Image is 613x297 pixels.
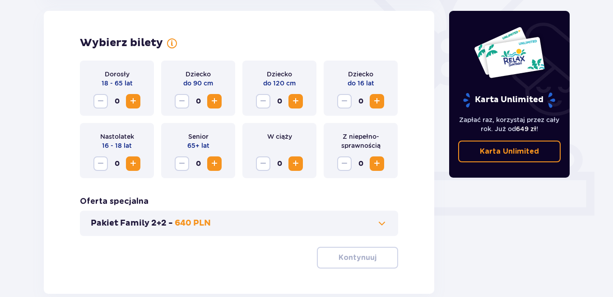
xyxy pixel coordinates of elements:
[267,132,292,141] p: W ciąży
[110,156,124,171] span: 0
[91,218,173,229] p: Pakiet Family 2+2 -
[462,92,556,108] p: Karta Unlimited
[353,94,368,108] span: 0
[207,94,222,108] button: Zwiększ
[186,70,211,79] p: Dziecko
[458,141,561,162] a: Karta Unlimited
[191,94,205,108] span: 0
[102,141,132,150] p: 16 - 18 lat
[458,115,561,133] p: Zapłać raz, korzystaj przez cały rok. Już od !
[80,196,149,207] h3: Oferta specjalna
[100,132,134,141] p: Nastolatek
[183,79,213,88] p: do 90 cm
[370,156,384,171] button: Zwiększ
[191,156,205,171] span: 0
[267,70,292,79] p: Dziecko
[187,141,209,150] p: 65+ lat
[80,36,163,50] h2: Wybierz bilety
[331,132,390,150] p: Z niepełno­sprawnością
[93,94,108,108] button: Zmniejsz
[126,156,140,171] button: Zwiększ
[480,146,539,156] p: Karta Unlimited
[93,156,108,171] button: Zmniejsz
[516,125,536,132] span: 649 zł
[91,218,387,229] button: Pakiet Family 2+2 -640 PLN
[370,94,384,108] button: Zwiększ
[175,94,189,108] button: Zmniejsz
[317,247,398,269] button: Kontynuuj
[288,156,303,171] button: Zwiększ
[348,70,373,79] p: Dziecko
[263,79,296,88] p: do 120 cm
[126,94,140,108] button: Zwiększ
[102,79,133,88] p: 18 - 65 lat
[288,94,303,108] button: Zwiększ
[188,132,209,141] p: Senior
[337,94,352,108] button: Zmniejsz
[339,253,376,263] p: Kontynuuj
[256,94,270,108] button: Zmniejsz
[207,156,222,171] button: Zwiększ
[256,156,270,171] button: Zmniejsz
[175,156,189,171] button: Zmniejsz
[337,156,352,171] button: Zmniejsz
[348,79,374,88] p: do 16 lat
[474,26,545,79] img: Dwie karty całoroczne do Suntago z napisem 'UNLIMITED RELAX', na białym tle z tropikalnymi liśćmi...
[272,156,287,171] span: 0
[110,94,124,108] span: 0
[175,218,211,229] p: 640 PLN
[272,94,287,108] span: 0
[353,156,368,171] span: 0
[105,70,130,79] p: Dorosły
